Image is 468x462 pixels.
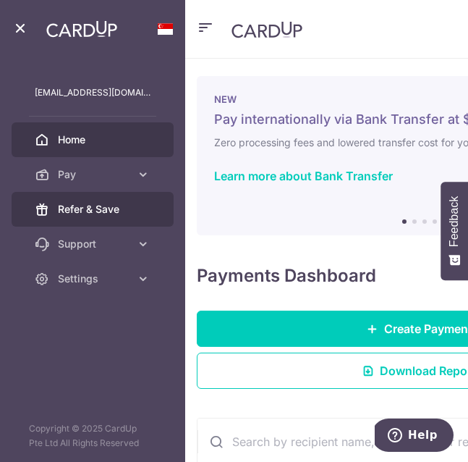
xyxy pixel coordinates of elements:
img: CardUp [46,20,117,38]
a: Pay [12,157,174,192]
span: Settings [58,272,130,286]
span: Refer & Save [58,202,150,217]
a: Learn more about Bank Transfer [214,169,393,183]
span: Support [58,237,130,251]
button: Feedback - Show survey [441,182,468,280]
img: CardUp [231,21,302,38]
h4: Payments Dashboard [197,264,376,287]
a: Home [12,122,174,157]
p: [EMAIL_ADDRESS][DOMAIN_NAME] [35,85,150,100]
span: Home [58,133,150,147]
span: Feedback [448,196,461,247]
span: Pay [58,167,130,182]
a: Support [12,227,174,261]
a: Refer & Save [12,192,174,227]
p: Copyright © 2025 CardUp Pte Ltd All Rights Reserved [12,421,174,450]
a: Settings [12,261,174,296]
iframe: Opens a widget where you can find more information [375,419,454,455]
